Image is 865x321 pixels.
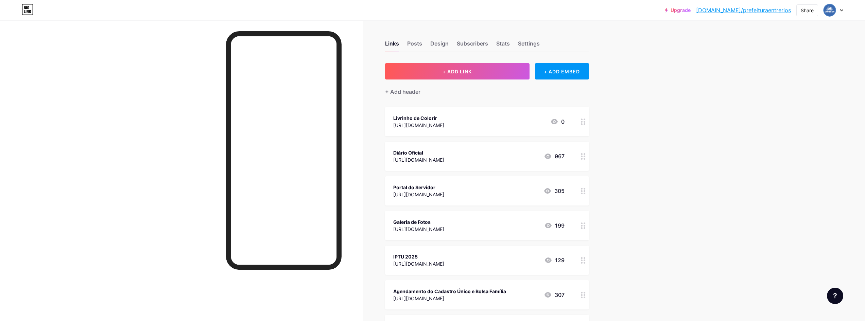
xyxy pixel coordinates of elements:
a: Upgrade [665,7,691,13]
div: Links [385,39,399,52]
div: [URL][DOMAIN_NAME] [393,295,506,302]
div: Posts [407,39,422,52]
div: Share [801,7,814,14]
div: + ADD EMBED [535,63,589,79]
div: [URL][DOMAIN_NAME] [393,191,444,198]
span: + ADD LINK [443,69,472,74]
div: Portal do Servidor [393,184,444,191]
div: [URL][DOMAIN_NAME] [393,260,444,267]
div: Diário Oficial [393,149,444,156]
div: Stats [496,39,510,52]
div: Livrinho de Colorir [393,114,444,122]
div: [URL][DOMAIN_NAME] [393,122,444,129]
img: ASCOM ENTRE RIOS [823,4,836,17]
div: Settings [518,39,540,52]
div: Agendamento do Cadastro Único e Bolsa Família [393,288,506,295]
div: IPTU 2025 [393,253,444,260]
div: 967 [544,152,565,160]
div: + Add header [385,88,420,96]
div: Subscribers [457,39,488,52]
div: [URL][DOMAIN_NAME] [393,226,444,233]
div: 307 [544,291,565,299]
div: Galeria de Fotos [393,218,444,226]
div: 199 [544,221,565,230]
div: 0 [550,118,565,126]
div: [URL][DOMAIN_NAME] [393,156,444,163]
div: Design [430,39,449,52]
div: 129 [544,256,565,264]
div: 305 [543,187,565,195]
a: [DOMAIN_NAME]/prefeituraentrerios [696,6,791,14]
button: + ADD LINK [385,63,530,79]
